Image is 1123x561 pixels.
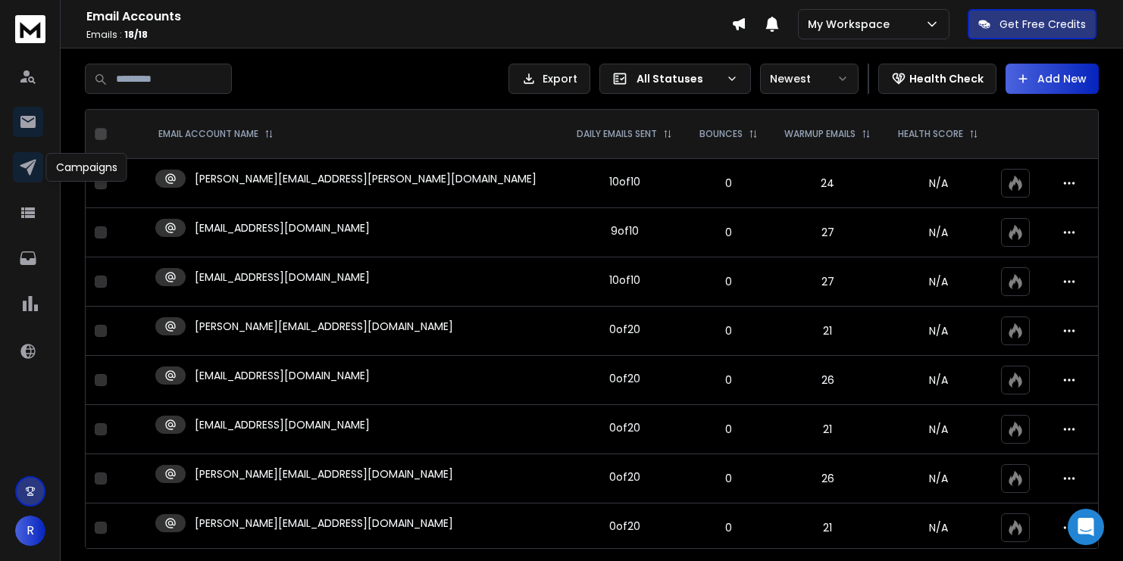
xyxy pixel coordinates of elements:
[771,257,884,307] td: 27
[609,273,640,288] div: 10 of 10
[508,64,590,94] button: Export
[999,17,1086,32] p: Get Free Credits
[158,128,274,140] div: EMAIL ACCOUNT NAME
[771,208,884,257] td: 27
[695,323,762,338] p: 0
[15,516,45,546] button: R
[699,128,743,140] p: BOUNCES
[893,520,983,535] p: N/A
[609,371,640,386] div: 0 of 20
[695,225,762,240] p: 0
[898,128,963,140] p: HEALTH SCORE
[46,153,127,182] div: Campaigns
[893,176,983,191] p: N/A
[195,516,453,531] p: [PERSON_NAME][EMAIL_ADDRESS][DOMAIN_NAME]
[695,372,762,388] p: 0
[771,454,884,503] td: 26
[909,71,984,86] p: Health Check
[695,520,762,535] p: 0
[195,171,536,186] p: [PERSON_NAME][EMAIL_ADDRESS][PERSON_NAME][DOMAIN_NAME]
[784,128,856,140] p: WARMUP EMAILS
[893,422,983,437] p: N/A
[577,128,657,140] p: DAILY EMAILS SENT
[637,71,720,86] p: All Statuses
[195,319,453,334] p: [PERSON_NAME][EMAIL_ADDRESS][DOMAIN_NAME]
[609,519,640,534] div: 0 of 20
[878,64,996,94] button: Health Check
[195,220,370,235] p: [EMAIL_ADDRESS][DOMAIN_NAME]
[195,270,370,285] p: [EMAIL_ADDRESS][DOMAIN_NAME]
[1068,509,1104,545] div: Open Intercom Messenger
[771,159,884,208] td: 24
[195,368,370,383] p: [EMAIL_ADDRESS][DOMAIN_NAME]
[195,417,370,432] p: [EMAIL_ADDRESS][DOMAIN_NAME]
[893,323,983,338] p: N/A
[893,225,983,240] p: N/A
[771,405,884,454] td: 21
[15,15,45,43] img: logo
[609,322,640,337] div: 0 of 20
[695,274,762,289] p: 0
[86,29,731,41] p: Emails :
[695,176,762,191] p: 0
[611,223,639,238] div: 9 of 10
[968,9,1096,39] button: Get Free Credits
[609,469,640,485] div: 0 of 20
[195,466,453,482] p: [PERSON_NAME][EMAIL_ADDRESS][DOMAIN_NAME]
[893,372,983,388] p: N/A
[609,174,640,189] div: 10 of 10
[808,17,896,32] p: My Workspace
[771,503,884,553] td: 21
[695,471,762,486] p: 0
[893,274,983,289] p: N/A
[695,422,762,437] p: 0
[609,420,640,435] div: 0 of 20
[771,307,884,356] td: 21
[760,64,859,94] button: Newest
[124,28,148,41] span: 18 / 18
[893,471,983,486] p: N/A
[1006,64,1099,94] button: Add New
[771,356,884,405] td: 26
[86,8,731,26] h1: Email Accounts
